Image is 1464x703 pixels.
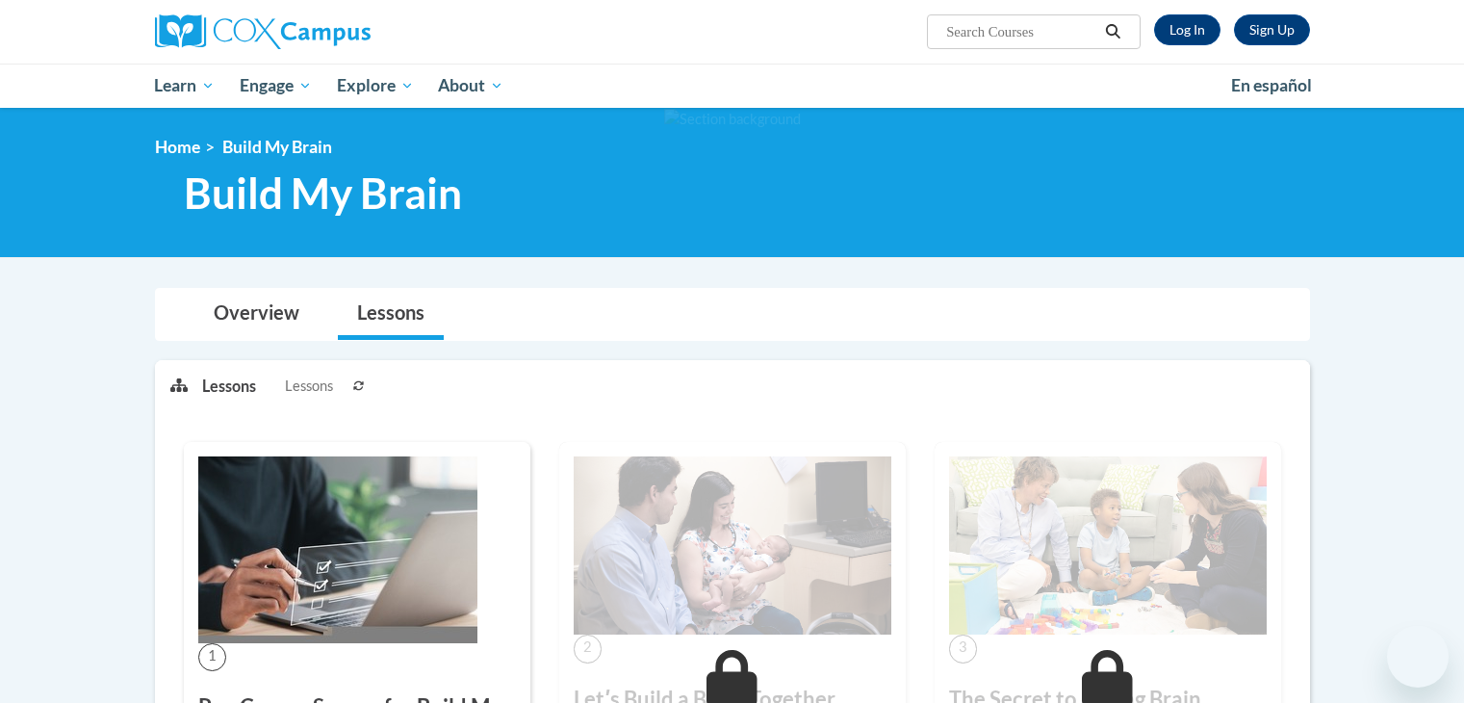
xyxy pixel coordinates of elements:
a: About [425,64,516,108]
a: Learn [142,64,228,108]
span: 3 [949,635,977,663]
a: Lessons [338,289,444,340]
a: Register [1234,14,1310,45]
span: En español [1231,75,1312,95]
span: Build My Brain [222,137,332,157]
span: 2 [574,635,602,663]
img: Section background [664,109,801,130]
div: Main menu [126,64,1339,108]
a: Overview [194,289,319,340]
span: Lessons [285,376,333,397]
span: Engage [240,74,312,97]
input: Search Courses [944,20,1098,43]
a: Home [155,137,200,157]
a: Explore [324,64,426,108]
iframe: Button to launch messaging window [1387,626,1449,688]
img: Cox Campus [155,14,371,49]
span: 1 [198,643,226,671]
img: Course Image [949,456,1267,636]
a: En español [1219,65,1324,106]
a: Cox Campus [155,14,521,49]
span: Explore [337,74,414,97]
img: Course Image [198,456,477,643]
p: Lessons [202,376,256,397]
a: Log In [1154,14,1220,45]
span: About [438,74,503,97]
button: Search [1098,20,1127,43]
img: Course Image [574,456,891,636]
span: Learn [154,74,215,97]
a: Engage [227,64,324,108]
span: Build My Brain [184,168,462,219]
